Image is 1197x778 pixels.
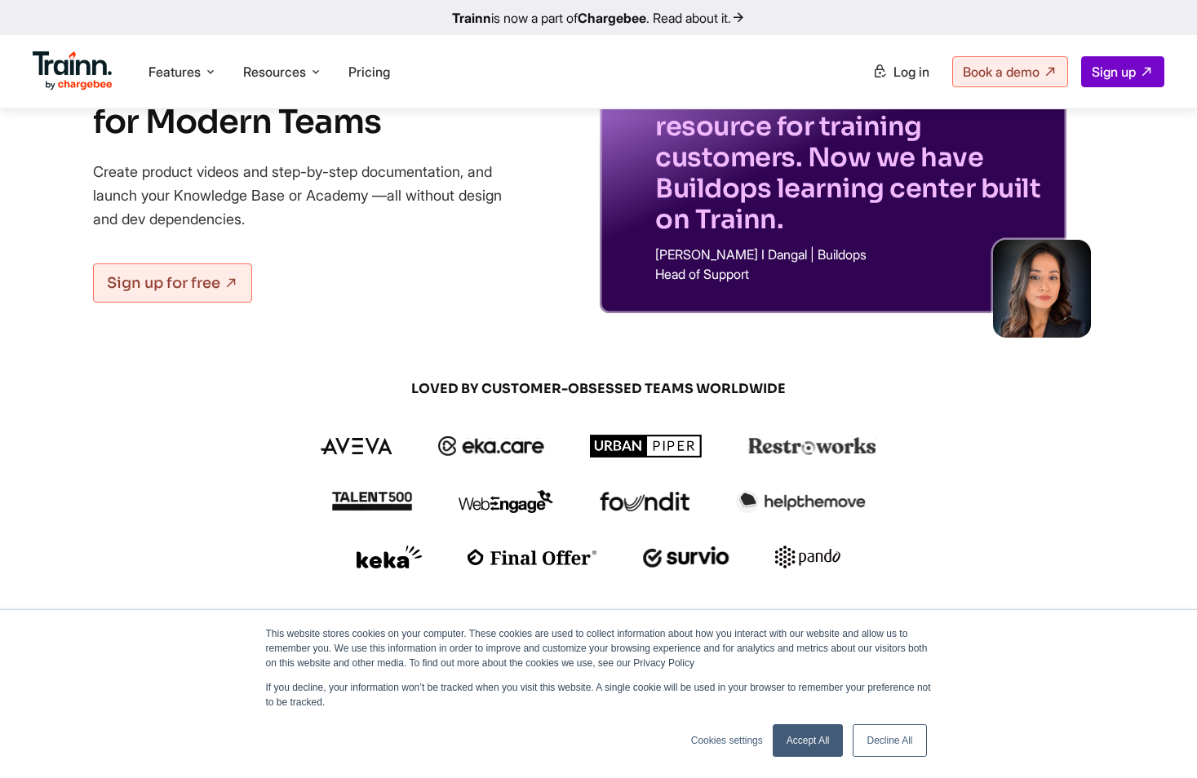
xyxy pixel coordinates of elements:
[775,546,840,568] img: pando logo
[893,64,929,80] span: Log in
[459,490,553,513] img: webengage logo
[321,438,392,454] img: aveva logo
[952,56,1068,87] a: Book a demo
[438,436,544,456] img: ekacare logo
[853,724,926,757] a: Decline All
[33,51,113,91] img: Trainn Logo
[862,57,939,86] a: Log in
[266,626,932,670] p: This website stores cookies on your computer. These cookies are used to collect information about...
[643,546,730,568] img: survio logo
[452,10,491,26] b: Trainn
[691,733,763,748] a: Cookies settings
[93,263,252,303] a: Sign up for free
[599,492,690,511] img: foundit logo
[93,160,525,231] p: Create product videos and step-by-step documentation, and launch your Knowledge Base or Academy —...
[357,546,422,568] img: keka logo
[655,267,1047,281] p: Head of Support
[266,680,932,709] p: If you decline, your information won’t be tracked when you visit this website. A single cookie wi...
[578,10,646,26] b: Chargebee
[655,80,1047,235] p: We didn't have a self-service resource for training customers. Now we have Buildops learning cent...
[655,248,1047,261] p: [PERSON_NAME] I Dangal | Buildops
[590,435,703,458] img: urbanpiper logo
[468,549,597,565] img: finaloffer logo
[736,490,866,513] img: helpthemove logo
[993,240,1091,338] img: sabina-buildops.d2e8138.png
[773,724,844,757] a: Accept All
[1081,56,1164,87] a: Sign up
[748,437,876,455] img: restroworks logo
[149,63,201,81] span: Features
[963,64,1040,80] span: Book a demo
[348,64,390,80] a: Pricing
[331,491,413,511] img: talent500 logo
[243,63,306,81] span: Resources
[207,380,991,398] span: LOVED BY CUSTOMER-OBSESSED TEAMS WORLDWIDE
[1092,64,1136,80] span: Sign up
